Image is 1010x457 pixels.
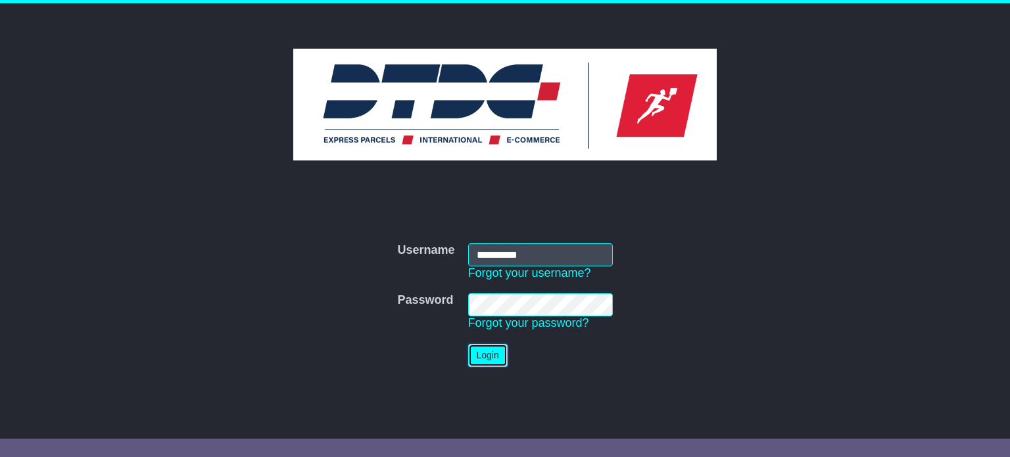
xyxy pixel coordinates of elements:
[397,293,453,308] label: Password
[397,243,454,258] label: Username
[293,49,717,160] img: DTDC Australia
[468,266,591,279] a: Forgot your username?
[468,344,508,367] button: Login
[468,316,589,329] a: Forgot your password?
